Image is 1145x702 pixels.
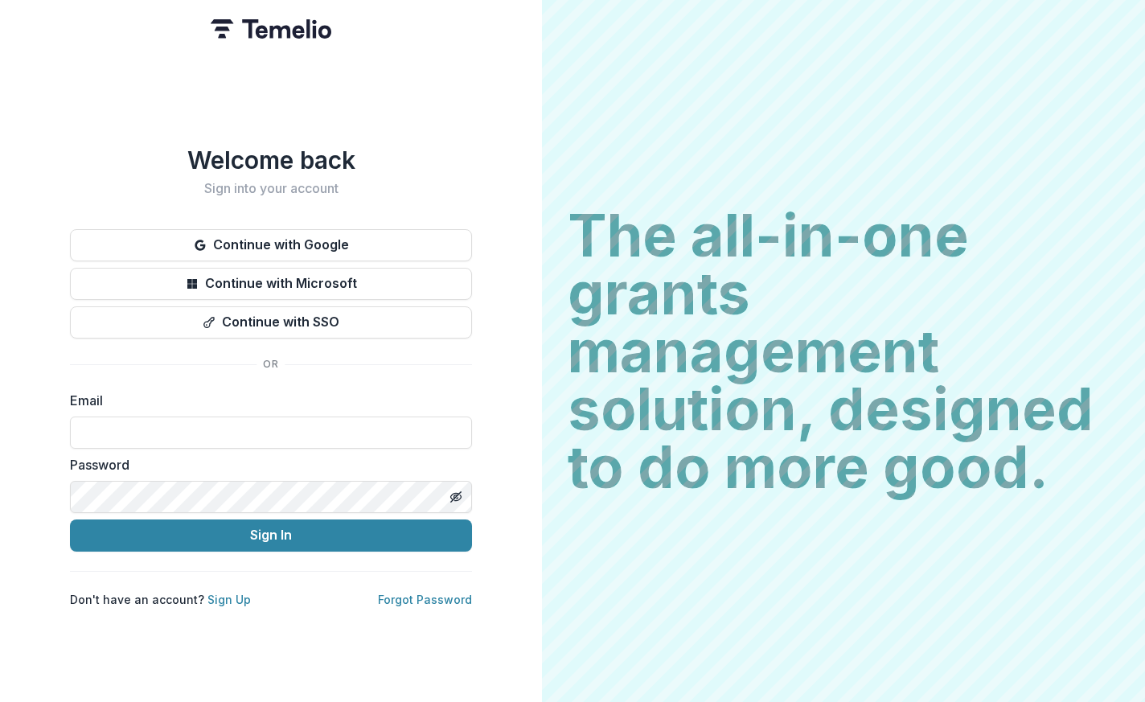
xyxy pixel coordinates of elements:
[70,229,472,261] button: Continue with Google
[70,306,472,339] button: Continue with SSO
[70,591,251,608] p: Don't have an account?
[70,146,472,174] h1: Welcome back
[443,484,469,510] button: Toggle password visibility
[70,455,462,474] label: Password
[70,268,472,300] button: Continue with Microsoft
[207,593,251,606] a: Sign Up
[70,391,462,410] label: Email
[70,181,472,196] h2: Sign into your account
[211,19,331,39] img: Temelio
[70,519,472,552] button: Sign In
[378,593,472,606] a: Forgot Password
